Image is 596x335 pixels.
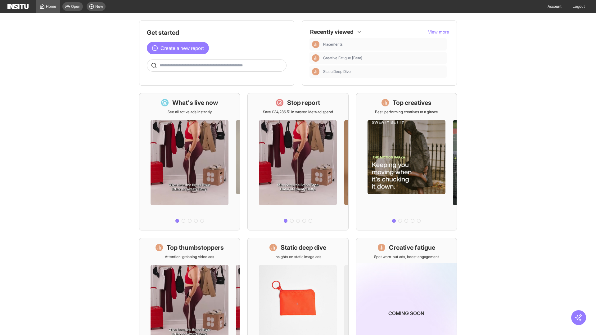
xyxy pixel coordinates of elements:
[172,98,218,107] h1: What's live now
[281,243,326,252] h1: Static deep dive
[375,109,438,114] p: Best-performing creatives at a glance
[247,93,348,230] a: Stop reportSave £34,286.51 in wasted Meta ad spend
[46,4,56,9] span: Home
[323,69,351,74] span: Static Deep Dive
[275,254,321,259] p: Insights on static image ads
[71,4,80,9] span: Open
[168,109,212,114] p: See all active ads instantly
[263,109,333,114] p: Save £34,286.51 in wasted Meta ad spend
[323,42,444,47] span: Placements
[160,44,204,52] span: Create a new report
[165,254,214,259] p: Attention-grabbing video ads
[323,56,362,60] span: Creative Fatigue [Beta]
[7,4,29,9] img: Logo
[312,68,319,75] div: Insights
[287,98,320,107] h1: Stop report
[147,28,287,37] h1: Get started
[323,56,444,60] span: Creative Fatigue [Beta]
[428,29,449,34] span: View more
[312,54,319,62] div: Insights
[147,42,209,54] button: Create a new report
[428,29,449,35] button: View more
[312,41,319,48] div: Insights
[167,243,224,252] h1: Top thumbstoppers
[139,93,240,230] a: What's live nowSee all active ads instantly
[393,98,431,107] h1: Top creatives
[323,69,444,74] span: Static Deep Dive
[323,42,343,47] span: Placements
[95,4,103,9] span: New
[356,93,457,230] a: Top creativesBest-performing creatives at a glance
